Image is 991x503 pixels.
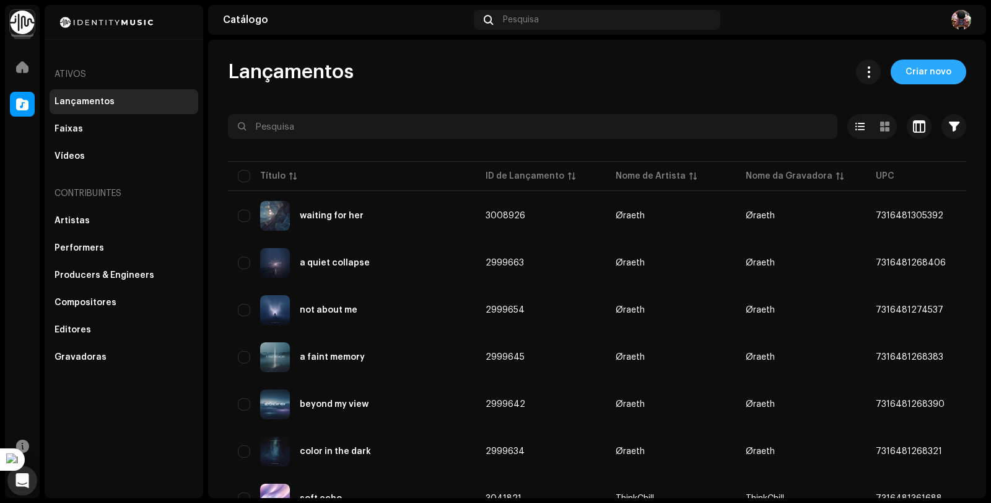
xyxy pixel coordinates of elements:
[486,494,522,503] span: 3041821
[7,466,37,496] div: Open Intercom Messenger
[50,345,198,370] re-m-nav-item: Gravadoras
[616,494,726,503] span: ThinkChill
[300,259,370,267] div: a quiet collapse
[616,170,686,182] div: Nome de Artista
[228,114,837,139] input: Pesquisa
[906,60,951,84] span: Criar novo
[55,124,83,134] div: Faixas
[260,248,290,278] img: f5dfcec5-3b35-4c1f-9e35-6981a2b40c4f
[300,400,369,409] div: beyond my view
[55,298,116,308] div: Compositores
[300,353,365,362] div: a faint memory
[50,208,198,233] re-m-nav-item: Artistas
[876,306,943,314] span: 7316481274537
[260,201,290,231] img: b1b04235-e4db-4f31-a88c-4825d539c22a
[486,170,564,182] div: ID de Lançamento
[300,306,357,314] div: not about me
[55,97,115,107] div: Lançamentos
[260,295,290,325] img: 3c367be5-a032-4ccd-b680-03995d85a867
[616,447,726,456] span: Øraeth
[228,60,354,84] span: Lançamentos
[616,259,726,267] span: Øraeth
[486,353,525,362] span: 2999645
[260,437,290,466] img: 11d70fed-da10-4581-a025-bd8089aecc84
[616,353,645,362] div: Øraeth
[746,170,832,182] div: Nome da Gravadora
[50,179,198,208] re-a-nav-header: Contribuintes
[50,290,198,315] re-m-nav-item: Compositores
[876,211,943,220] span: 7316481305392
[746,494,784,503] span: ThinkChill
[300,211,364,220] div: waiting for her
[55,151,85,161] div: Vídeos
[486,259,524,267] span: 2999663
[486,306,525,314] span: 2999654
[55,352,107,362] div: Gravadoras
[616,211,645,220] div: Øraeth
[486,211,525,220] span: 3008926
[50,89,198,114] re-m-nav-item: Lançamentos
[616,259,645,267] div: Øraeth
[616,400,645,409] div: Øraeth
[616,494,654,503] div: ThinkChill
[503,15,539,25] span: Pesquisa
[616,447,645,456] div: Øraeth
[891,60,966,84] button: Criar novo
[876,447,942,456] span: 7316481268321
[616,211,726,220] span: Øraeth
[50,318,198,342] re-m-nav-item: Editores
[746,306,775,314] span: Øraeth
[876,494,942,503] span: 7316481361688
[55,325,91,335] div: Editores
[616,353,726,362] span: Øraeth
[10,10,35,35] img: 0f74c21f-6d1c-4dbc-9196-dbddad53419e
[746,259,775,267] span: Øraeth
[50,144,198,169] re-m-nav-item: Vídeos
[616,306,726,314] span: Øraeth
[300,494,342,503] div: soft echo
[746,211,775,220] span: Øraeth
[746,353,775,362] span: Øraeth
[616,306,645,314] div: Øraeth
[260,170,286,182] div: Título
[55,243,104,253] div: Performers
[876,400,945,409] span: 7316481268390
[746,447,775,456] span: Øraeth
[876,353,943,362] span: 7316481268383
[260,342,290,372] img: e6905828-c559-4f08-a828-3d5e9a49741b
[223,15,469,25] div: Catálogo
[50,117,198,141] re-m-nav-item: Faixas
[300,447,371,456] div: color in the dark
[50,263,198,288] re-m-nav-item: Producers & Engineers
[616,400,726,409] span: Øraeth
[260,389,290,419] img: 0052e410-103f-4cb1-9fc7-29b1cda3a343
[486,400,525,409] span: 2999642
[55,270,154,280] div: Producers & Engineers
[486,447,525,456] span: 2999634
[746,400,775,409] span: Øraeth
[876,259,946,267] span: 7316481268406
[50,236,198,260] re-m-nav-item: Performers
[951,10,971,30] img: df8458f7-5b72-4df5-8897-3598e5a277e1
[55,216,90,226] div: Artistas
[50,60,198,89] re-a-nav-header: Ativos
